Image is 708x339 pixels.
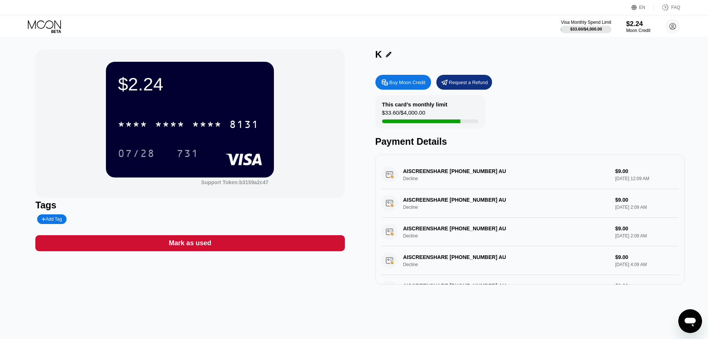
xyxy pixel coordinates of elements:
div: EN [631,4,654,11]
div: Add Tag [42,217,62,222]
div: Mark as used [35,235,345,251]
div: 731 [171,144,204,163]
div: $2.24 [118,74,262,95]
div: $2.24 [626,20,650,28]
div: $33.60 / $4,000.00 [382,109,426,119]
div: Support Token: b3159a2c47 [201,179,268,185]
div: Visa Monthly Spend Limit [561,20,611,25]
div: Support Token:b3159a2c47 [201,179,268,185]
div: 731 [177,148,199,160]
div: Buy Moon Credit [389,79,426,86]
iframe: Button to launch messaging window [678,309,702,333]
div: FAQ [654,4,680,11]
div: EN [639,5,646,10]
div: Moon Credit [626,28,650,33]
div: $2.24Moon Credit [626,20,650,33]
div: Tags [35,200,345,211]
div: Payment Details [375,136,685,147]
div: FAQ [671,5,680,10]
div: This card’s monthly limit [382,101,447,108]
div: K [375,49,382,60]
div: 07/28 [118,148,155,160]
div: Add Tag [37,214,66,224]
div: Request a Refund [449,79,488,86]
div: Request a Refund [436,75,492,90]
div: Buy Moon Credit [375,75,431,90]
div: 07/28 [112,144,161,163]
div: 8131 [229,119,259,131]
div: $33.60 / $4,000.00 [570,27,602,31]
div: Mark as used [169,239,211,247]
div: Visa Monthly Spend Limit$33.60/$4,000.00 [561,20,611,33]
